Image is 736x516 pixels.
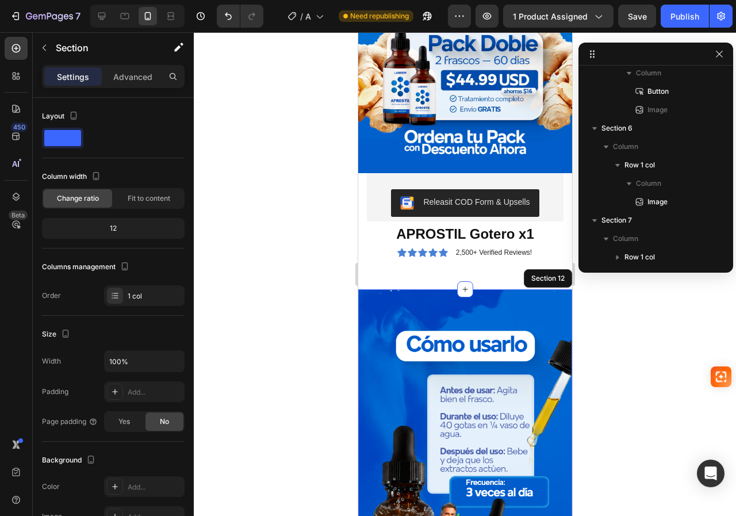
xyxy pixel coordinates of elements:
[601,215,632,226] span: Section 7
[42,327,72,342] div: Size
[42,356,61,366] div: Width
[350,11,409,21] span: Need republishing
[503,5,614,28] button: 1 product assigned
[118,416,130,427] span: Yes
[513,10,588,22] span: 1 product assigned
[42,453,98,468] div: Background
[42,387,68,397] div: Padding
[647,104,668,116] span: Image
[217,5,263,28] div: Undo/Redo
[57,193,99,204] span: Change ratio
[113,71,152,83] p: Advanced
[42,291,61,301] div: Order
[128,193,170,204] span: Fit to content
[670,10,699,22] div: Publish
[624,251,655,263] span: Row 1 col
[42,416,98,427] div: Page padding
[628,12,647,21] span: Save
[300,10,303,22] span: /
[57,71,89,83] p: Settings
[128,291,182,301] div: 1 col
[624,159,655,171] span: Row 1 col
[42,109,80,124] div: Layout
[44,220,182,236] div: 12
[647,196,668,208] span: Image
[647,86,669,97] span: Button
[618,5,656,28] button: Save
[75,9,80,23] p: 7
[42,169,103,185] div: Column width
[105,351,184,372] input: Auto
[5,5,86,28] button: 7
[613,233,638,244] span: Column
[56,41,150,55] p: Section
[613,141,638,152] span: Column
[636,67,661,79] span: Column
[661,5,709,28] button: Publish
[358,32,572,516] iframe: Design area
[601,123,632,134] span: Section 6
[697,460,724,487] div: Open Intercom Messenger
[11,123,28,132] div: 450
[42,259,132,275] div: Columns management
[9,211,28,220] div: Beta
[42,481,60,492] div: Color
[305,10,311,22] span: Aprostil
[128,387,182,397] div: Add...
[636,178,661,189] span: Column
[128,482,182,492] div: Add...
[160,416,169,427] span: No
